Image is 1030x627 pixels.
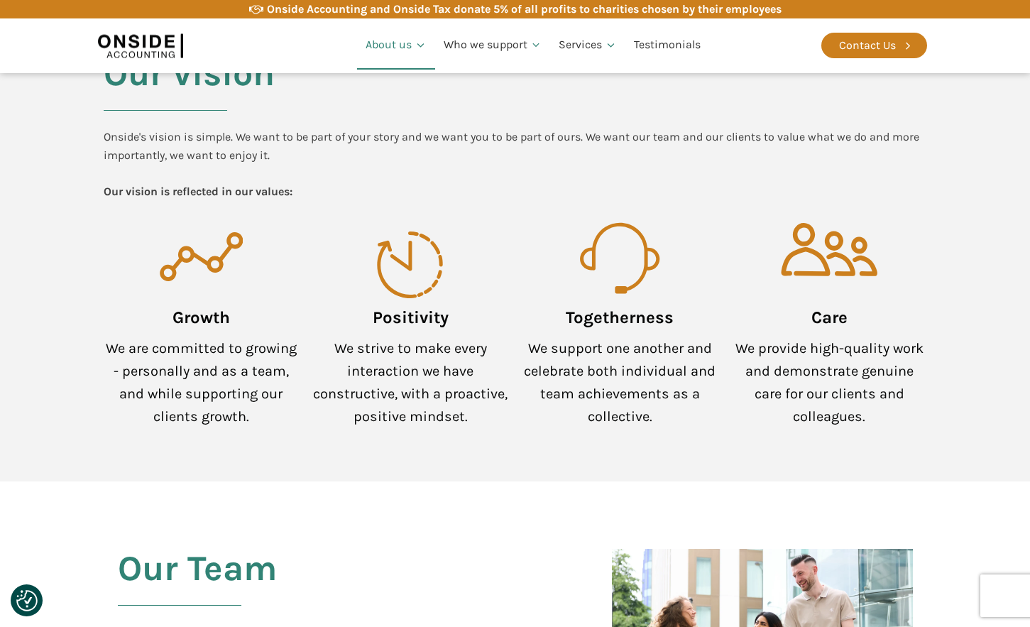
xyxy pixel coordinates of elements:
a: Who we support [435,21,551,70]
h3: Care [811,298,848,337]
div: We support one another and celebrate both individual and team achievements as a collective. [522,337,718,428]
a: Testimonials [625,21,709,70]
div: We strive to make every interaction we have constructive, with a proactive, positive mindset. [313,337,508,428]
a: About us [357,21,435,70]
h2: Our Team [118,549,277,623]
button: Consent Preferences [16,590,38,611]
b: Our vision is reflected in our values: [104,185,292,198]
h3: Growth [172,298,230,337]
h3: Positivity [373,298,449,337]
img: Onside Accounting [98,29,183,62]
img: Revisit consent button [16,590,38,611]
a: Contact Us [821,33,927,58]
div: We are committed to growing - personally and as a team, and while supporting our clients growth. [104,337,299,428]
h3: Togetherness [566,298,674,337]
h2: Our vision [104,54,275,128]
div: Onside's vision is simple. We want to be part of your story and we want you to be part of ours. W... [104,128,927,200]
a: Services [550,21,625,70]
div: Contact Us [839,36,896,55]
div: We provide high-quality work and demonstrate genuine care for our clients and colleagues. [732,337,927,428]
